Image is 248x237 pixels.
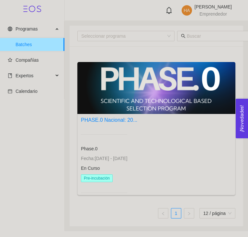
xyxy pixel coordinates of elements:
span: 12 / página [203,208,231,218]
span: Calendario [16,89,38,94]
span: Expertos [16,73,33,78]
span: [PERSON_NAME] [195,4,232,9]
span: bell [165,7,173,14]
button: right [184,208,194,218]
span: Fecha: [DATE] - [DATE] [81,156,127,161]
span: book [8,73,12,78]
span: search [181,34,186,38]
li: Página siguiente [184,208,194,218]
span: Batches [16,38,59,51]
button: Open Feedback Widget [236,99,248,138]
span: Phase.0 [81,146,97,151]
span: En Curso [81,166,100,171]
span: right [187,212,191,216]
span: Compañías [16,57,39,63]
button: left [158,208,168,218]
span: left [161,212,165,216]
span: star [8,58,12,62]
li: Página anterior [158,208,168,218]
div: tamaño de página [199,208,235,218]
span: global [8,27,12,31]
span: Emprendedor [199,11,227,17]
span: Programas [16,26,38,31]
a: 1 [171,208,181,218]
a: PHASE.0 Nacional: 20... [81,117,137,123]
span: Pre-incubación [81,174,113,182]
span: calendar [8,89,12,94]
span: HA [184,5,190,16]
